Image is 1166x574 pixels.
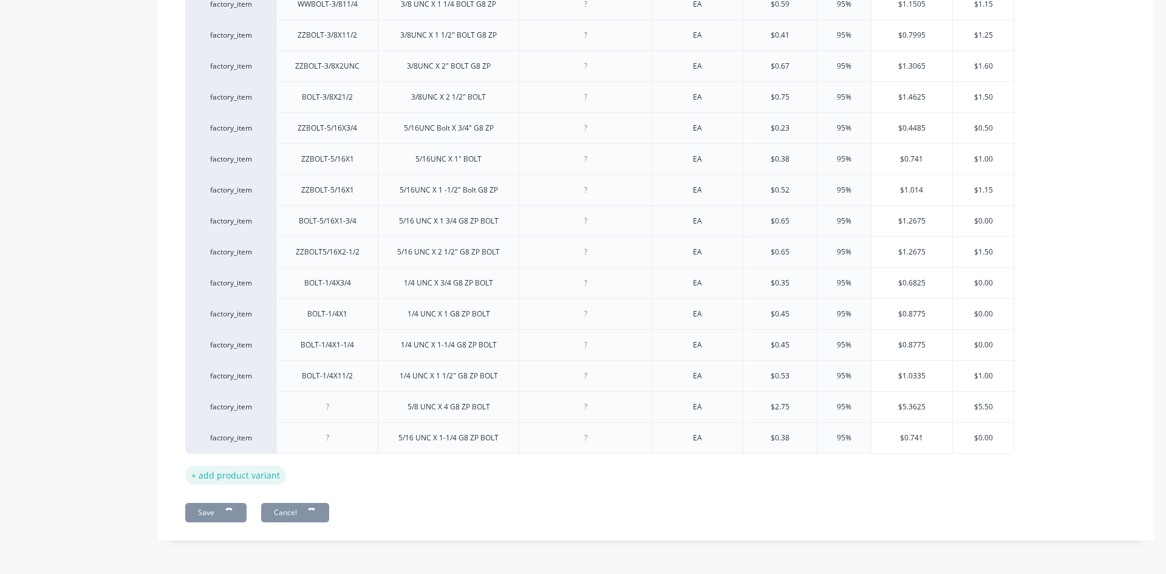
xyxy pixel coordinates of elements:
[953,113,1014,143] div: $0.50
[814,20,874,50] div: 95%
[743,237,817,267] div: $0.65
[185,298,1014,329] div: factory_itemBOLT-1/4X11/4 UNC X 1 G8 ZP BOLTEA$0.4595%$0.8775$0.00
[291,337,364,353] div: BOLT-1/4X1-1/4
[871,82,953,112] div: $1.4625
[185,143,1014,174] div: factory_itemZZBOLT-5/16X15/16UNC X 1" BOLTEA$0.3895%$0.741$1.00
[743,82,817,112] div: $0.75
[743,423,817,453] div: $0.38
[185,422,1014,454] div: factory_item5/16 UNC X 1-1/4 G8 ZP BOLTEA$0.3895%$0.741$0.00
[398,399,500,415] div: 5/8 UNC X 4 G8 ZP BOLT
[667,275,728,291] div: EA
[197,371,264,381] div: factory_item
[743,113,817,143] div: $0.23
[743,392,817,422] div: $2.75
[288,27,367,43] div: ZZBOLT-3/8X11/2
[390,27,506,43] div: 3/8UNC X 1 1/2" BOLT G8 ZP
[871,330,953,360] div: $0.8775
[391,337,506,353] div: 1/4 UNC X 1-1/4 G8 ZP BOLT
[389,430,508,446] div: 5/16 UNC X 1-1/4 G8 ZP BOLT
[291,151,364,167] div: ZZBOLT-5/16X1
[401,89,496,105] div: 3/8UNC X 2 1/2" BOLT
[185,466,286,485] div: + add product variant
[197,154,264,165] div: factory_item
[871,361,953,391] div: $1.0335
[953,175,1014,205] div: $1.15
[743,330,817,360] div: $0.45
[814,330,874,360] div: 95%
[667,399,728,415] div: EA
[197,61,264,72] div: factory_item
[743,206,817,236] div: $0.65
[185,503,247,522] button: Save
[814,423,874,453] div: 95%
[185,112,1014,143] div: factory_itemZZBOLT-5/16X3/45/16UNC Bolt X 3/4" G8 ZPEA$0.2395%$0.4485$0.50
[667,244,728,260] div: EA
[197,123,264,134] div: factory_item
[743,299,817,329] div: $0.45
[814,392,874,422] div: 95%
[871,206,953,236] div: $1.2675
[185,236,1014,267] div: factory_itemZZBOLT5/16X2-1/25/16 UNC X 2 1/2" G8 ZP BOLTEA$0.6595%$1.2675$1.50
[291,182,364,198] div: ZZBOLT-5/16X1
[871,237,953,267] div: $1.2675
[197,278,264,289] div: factory_item
[185,205,1014,236] div: factory_itemBOLT-5/16X1-3/45/16 UNC X 1 3/4 G8 ZP BOLTEA$0.6595%$1.2675$0.00
[871,423,953,453] div: $0.741
[185,267,1014,298] div: factory_itemBOLT-1/4X3/41/4 UNC X 3/4 G8 ZP BOLTEA$0.3595%$0.6825$0.00
[285,58,369,74] div: ZZBOLT-3/8X2UNC
[397,58,500,74] div: 3/8UNC X 2" BOLT G8 ZP
[185,174,1014,205] div: factory_itemZZBOLT-5/16X15/16UNC X 1 -1/2" Bolt G8 ZPEA$0.5295%$1.014$1.15
[743,51,817,81] div: $0.67
[871,268,953,298] div: $0.6825
[871,144,953,174] div: $0.741
[871,392,953,422] div: $5.3625
[667,58,728,74] div: EA
[814,299,874,329] div: 95%
[185,360,1014,391] div: factory_itemBOLT-1/4X11/21/4 UNC X 1 1/2" G8 ZP BOLTEA$0.5395%$1.0335$1.00
[394,120,503,136] div: 5/16UNC Bolt X 3/4" G8 ZP
[197,247,264,258] div: factory_item
[953,144,1014,174] div: $1.00
[394,275,503,291] div: 1/4 UNC X 3/4 G8 ZP BOLT
[743,20,817,50] div: $0.41
[953,268,1014,298] div: $0.00
[289,213,366,229] div: BOLT-5/16X1-3/4
[288,120,367,136] div: ZZBOLT-5/16X3/4
[387,244,510,260] div: 5/16 UNC X 2 1/2" G8 ZP BOLT
[197,185,264,196] div: factory_item
[667,368,728,384] div: EA
[953,206,1014,236] div: $0.00
[197,432,264,443] div: factory_item
[197,401,264,412] div: factory_item
[953,423,1014,453] div: $0.00
[197,30,264,41] div: factory_item
[185,391,1014,422] div: factory_item5/8 UNC X 4 G8 ZP BOLTEA$2.7595%$5.3625$5.50
[814,361,874,391] div: 95%
[292,89,363,105] div: BOLT-3/8X21/2
[743,175,817,205] div: $0.52
[953,237,1014,267] div: $1.50
[871,175,953,205] div: $1.014
[667,430,728,446] div: EA
[667,213,728,229] div: EA
[953,51,1014,81] div: $1.60
[185,19,1014,50] div: factory_itemZZBOLT-3/8X11/23/8UNC X 1 1/2" BOLT G8 ZPEA$0.4195%$0.7995$1.25
[297,306,358,322] div: BOLT-1/4X1
[953,330,1014,360] div: $0.00
[398,306,500,322] div: 1/4 UNC X 1 G8 ZP BOLT
[667,27,728,43] div: EA
[667,89,728,105] div: EA
[953,392,1014,422] div: $5.50
[667,120,728,136] div: EA
[292,368,363,384] div: BOLT-1/4X11/2
[871,20,953,50] div: $0.7995
[185,81,1014,112] div: factory_itemBOLT-3/8X21/23/8UNC X 2 1/2" BOLTEA$0.7595%$1.4625$1.50
[814,113,874,143] div: 95%
[814,82,874,112] div: 95%
[814,206,874,236] div: 95%
[197,216,264,227] div: factory_item
[389,213,508,229] div: 5/16 UNC X 1 3/4 G8 ZP BOLT
[953,361,1014,391] div: $1.00
[743,268,817,298] div: $0.35
[953,20,1014,50] div: $1.25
